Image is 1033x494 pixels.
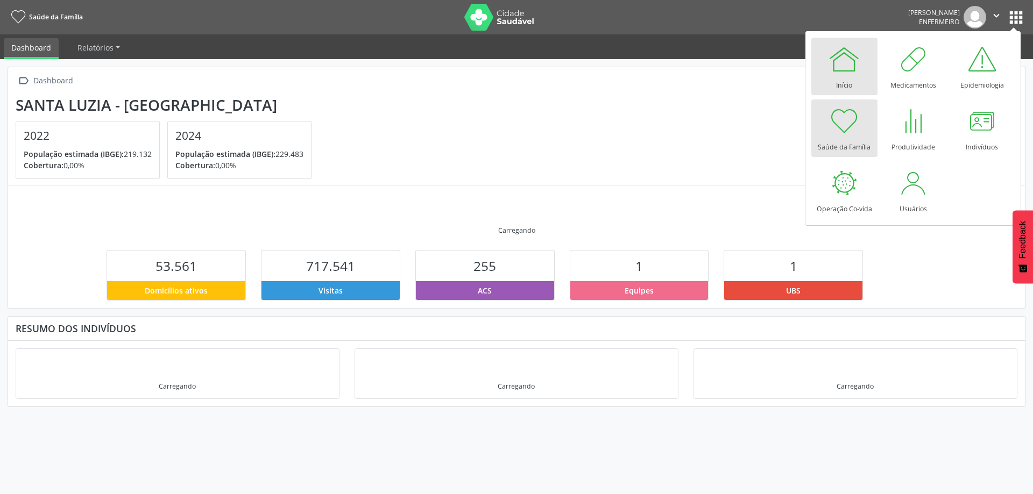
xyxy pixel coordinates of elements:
[24,129,152,142] h4: 2022
[175,148,303,160] p: 229.483
[498,382,535,391] div: Carregando
[16,73,31,89] i: 
[498,226,535,235] div: Carregando
[16,323,1017,334] div: Resumo dos indivíduos
[4,38,59,59] a: Dashboard
[990,10,1002,22] i: 
[145,285,208,296] span: Domicílios ativos
[786,285,801,296] span: UBS
[790,257,797,275] span: 1
[77,42,114,53] span: Relatórios
[24,160,63,170] span: Cobertura:
[811,161,878,219] a: Operação Co-vida
[811,99,878,157] a: Saúde da Família
[837,382,874,391] div: Carregando
[319,285,343,296] span: Visitas
[70,38,128,57] a: Relatórios
[175,160,215,170] span: Cobertura:
[811,38,878,95] a: Início
[175,149,275,159] span: População estimada (IBGE):
[478,285,492,296] span: ACS
[175,160,303,171] p: 0,00%
[964,6,986,28] img: img
[1018,221,1028,259] span: Feedback
[175,129,303,142] h4: 2024
[24,149,124,159] span: População estimada (IBGE):
[24,160,152,171] p: 0,00%
[880,99,946,157] a: Produtividade
[155,257,197,275] span: 53.561
[473,257,496,275] span: 255
[919,17,960,26] span: Enfermeiro
[16,96,319,114] div: Santa Luzia - [GEOGRAPHIC_DATA]
[1013,210,1033,283] button: Feedback - Mostrar pesquisa
[949,99,1015,157] a: Indivíduos
[306,257,355,275] span: 717.541
[986,6,1007,28] button: 
[880,38,946,95] a: Medicamentos
[949,38,1015,95] a: Epidemiologia
[29,12,83,22] span: Saúde da Família
[8,8,83,26] a: Saúde da Família
[16,73,75,89] a:  Dashboard
[635,257,643,275] span: 1
[159,382,196,391] div: Carregando
[31,73,75,89] div: Dashboard
[880,161,946,219] a: Usuários
[625,285,654,296] span: Equipes
[24,148,152,160] p: 219.132
[1007,8,1025,27] button: apps
[908,8,960,17] div: [PERSON_NAME]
